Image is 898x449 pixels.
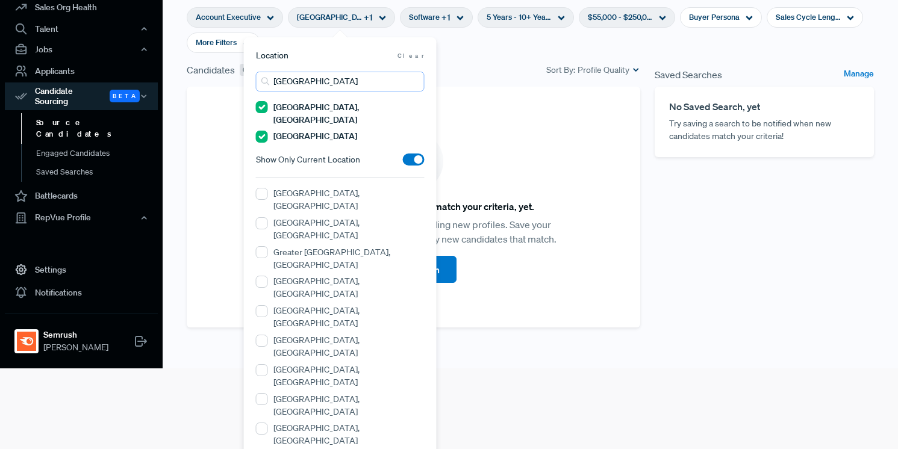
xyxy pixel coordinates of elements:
[578,64,629,76] span: Profile Quality
[487,11,552,23] span: 5 Years - 10+ Years
[5,19,158,39] button: Talent
[441,11,451,24] span: + 1
[5,208,158,228] button: RepVue Profile
[409,11,440,23] span: Software
[669,117,859,143] p: Try saving a search to be notified when new candidates match your criteria!
[196,37,237,48] span: More Filters
[669,101,859,113] h6: No Saved Search, yet
[5,60,158,82] a: Applicants
[273,246,425,271] label: Greater [GEOGRAPHIC_DATA], [GEOGRAPHIC_DATA]
[588,11,653,23] span: $55,000 - $250,000
[17,332,36,351] img: Semrush
[187,63,235,77] span: Candidates
[43,341,108,354] span: [PERSON_NAME]
[273,187,425,212] label: [GEOGRAPHIC_DATA], [GEOGRAPHIC_DATA]
[273,393,425,418] label: [GEOGRAPHIC_DATA], [GEOGRAPHIC_DATA]
[5,258,158,281] a: Settings
[21,113,174,144] a: Source Candidates
[43,329,108,341] strong: Semrush
[21,144,174,163] a: Engaged Candidates
[273,217,425,242] label: [GEOGRAPHIC_DATA], [GEOGRAPHIC_DATA]
[273,130,357,143] label: [GEOGRAPHIC_DATA]
[256,49,288,62] span: Location
[256,72,425,91] input: Search locations
[21,163,174,182] a: Saved Searches
[5,314,158,359] a: SemrushSemrush[PERSON_NAME]
[5,82,158,110] div: Candidate Sourcing
[776,11,841,23] span: Sales Cycle Length
[110,90,140,102] span: Beta
[5,185,158,208] a: Battlecards
[689,11,740,23] span: Buyer Persona
[273,334,425,359] label: [GEOGRAPHIC_DATA], [GEOGRAPHIC_DATA]
[655,67,722,82] span: Saved Searches
[5,82,158,110] button: Candidate Sourcing Beta
[844,67,874,82] a: Manage
[5,281,158,304] a: Notifications
[364,11,373,24] span: + 1
[273,422,425,447] label: [GEOGRAPHIC_DATA], [GEOGRAPHIC_DATA]
[196,11,261,23] span: Account Executive
[256,153,360,166] span: Show Only Current Location
[273,305,425,330] label: [GEOGRAPHIC_DATA], [GEOGRAPHIC_DATA]
[398,51,425,60] span: Clear
[297,11,362,23] span: [GEOGRAPHIC_DATA], [GEOGRAPHIC_DATA]
[273,275,425,300] label: [GEOGRAPHIC_DATA], [GEOGRAPHIC_DATA]
[5,39,158,60] button: Jobs
[546,64,640,76] div: Sort By:
[273,101,425,126] label: [GEOGRAPHIC_DATA], [GEOGRAPHIC_DATA]
[273,364,425,389] label: [GEOGRAPHIC_DATA], [GEOGRAPHIC_DATA]
[240,64,250,76] span: 0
